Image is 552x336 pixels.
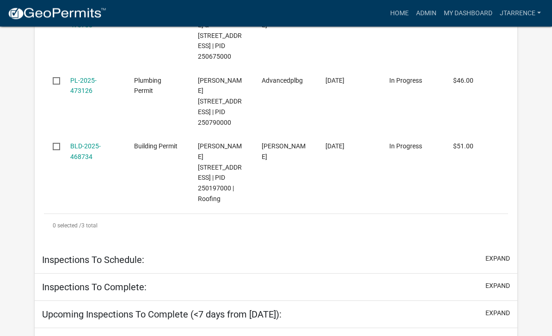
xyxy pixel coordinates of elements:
[325,77,344,85] span: 09/03/2025
[198,143,242,203] span: KUTIL,BERNARD G 439 2ND ST N, Houston County | PID 250197000 | Roofing
[485,281,510,291] button: expand
[42,282,147,293] h5: Inspections To Complete:
[198,11,242,61] span: FARRELL,WILLIAM J & APRIL L 218 SHORE ACRES RD, Houston County | PID 250675000
[262,77,303,85] span: Advancedplbg
[262,143,306,161] span: Max Foellmi
[42,255,144,266] h5: Inspections To Schedule:
[53,223,81,229] span: 0 selected /
[440,5,496,22] a: My Dashboard
[412,5,440,22] a: Admin
[134,77,161,95] span: Plumbing Permit
[485,309,510,318] button: expand
[389,77,422,85] span: In Progress
[70,143,101,161] a: BLD-2025-468734
[496,5,545,22] a: jtarrence
[453,77,473,85] span: $46.00
[70,77,97,95] a: PL-2025-473126
[386,5,412,22] a: Home
[485,254,510,264] button: expand
[389,143,422,150] span: In Progress
[325,143,344,150] span: 08/25/2025
[42,309,282,320] h5: Upcoming Inspections To Complete (<7 days from [DATE]):
[44,214,509,238] div: 3 total
[453,143,473,150] span: $51.00
[198,77,242,127] span: KRONER,MARK A 1020 CEDAR DR, Houston County | PID 250790000
[134,143,178,150] span: Building Permit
